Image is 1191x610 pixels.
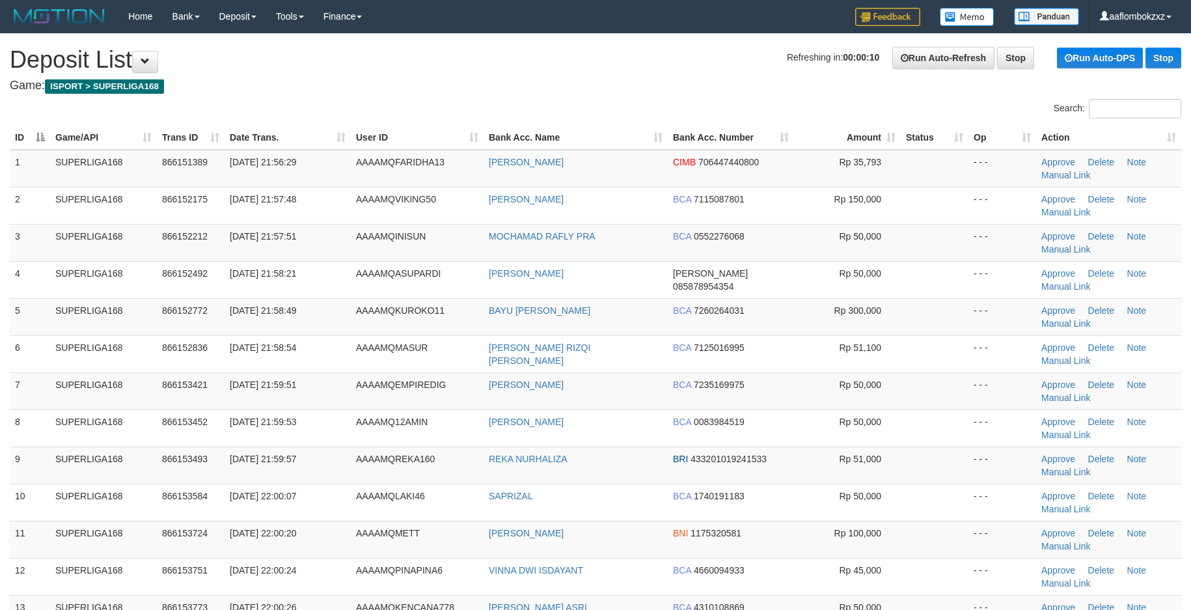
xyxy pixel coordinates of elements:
[356,565,443,575] span: AAAAMQPINAPINA6
[1041,157,1075,167] a: Approve
[968,261,1036,298] td: - - -
[50,409,157,447] td: SUPERLIGA168
[230,454,296,464] span: [DATE] 21:59:57
[1127,380,1147,390] a: Note
[10,150,50,187] td: 1
[356,231,426,242] span: AAAAMQINISUN
[489,231,595,242] a: MOCHAMAD RAFLY PRA
[356,305,445,316] span: AAAAMQKUROKO11
[1145,48,1181,68] a: Stop
[1127,454,1147,464] a: Note
[997,47,1034,69] a: Stop
[489,194,564,204] a: [PERSON_NAME]
[10,224,50,261] td: 3
[968,372,1036,409] td: - - -
[968,409,1036,447] td: - - -
[1041,305,1075,316] a: Approve
[489,342,590,366] a: [PERSON_NAME] RIZQI [PERSON_NAME]
[10,372,50,409] td: 7
[1041,528,1075,538] a: Approve
[1127,417,1147,427] a: Note
[968,521,1036,558] td: - - -
[1041,194,1075,204] a: Approve
[1041,504,1091,514] a: Manual Link
[162,454,208,464] span: 866153493
[162,342,208,353] span: 866152836
[1127,491,1147,501] a: Note
[691,528,741,538] span: Copy 1175320581 to clipboard
[1041,393,1091,403] a: Manual Link
[351,126,484,150] th: User ID: activate to sort column ascending
[1088,417,1114,427] a: Delete
[1057,48,1143,68] a: Run Auto-DPS
[50,521,157,558] td: SUPERLIGA168
[968,126,1036,150] th: Op: activate to sort column ascending
[1127,528,1147,538] a: Note
[694,194,745,204] span: Copy 7115087801 to clipboard
[1041,318,1091,329] a: Manual Link
[787,52,879,62] span: Refreshing in:
[356,194,436,204] span: AAAAMQVIKING50
[230,380,296,390] span: [DATE] 21:59:51
[892,47,994,69] a: Run Auto-Refresh
[968,558,1036,595] td: - - -
[230,417,296,427] span: [DATE] 21:59:53
[50,447,157,484] td: SUPERLIGA168
[50,150,157,187] td: SUPERLIGA168
[673,231,691,242] span: BCA
[356,528,420,538] span: AAAAMQMETT
[839,454,881,464] span: Rp 51,000
[489,380,564,390] a: [PERSON_NAME]
[230,194,296,204] span: [DATE] 21:57:48
[356,342,428,353] span: AAAAMQMASUR
[1041,491,1075,501] a: Approve
[225,126,351,150] th: Date Trans.: activate to sort column ascending
[1041,417,1075,427] a: Approve
[839,231,881,242] span: Rp 50,000
[50,224,157,261] td: SUPERLIGA168
[1088,380,1114,390] a: Delete
[940,8,994,26] img: Button%20Memo.svg
[1041,281,1091,292] a: Manual Link
[839,565,881,575] span: Rp 45,000
[694,342,745,353] span: Copy 7125016995 to clipboard
[162,528,208,538] span: 866153724
[489,491,533,501] a: SAPRIZAL
[1088,342,1114,353] a: Delete
[489,157,564,167] a: [PERSON_NAME]
[673,281,733,292] span: Copy 085878954354 to clipboard
[1041,268,1075,279] a: Approve
[10,484,50,521] td: 10
[1041,207,1091,217] a: Manual Link
[162,491,208,501] span: 866153584
[1041,231,1075,242] a: Approve
[50,261,157,298] td: SUPERLIGA168
[673,268,748,279] span: [PERSON_NAME]
[356,157,445,167] span: AAAAMQFARIDHA13
[673,565,691,575] span: BCA
[1041,541,1091,551] a: Manual Link
[230,157,296,167] span: [DATE] 21:56:29
[1041,578,1091,589] a: Manual Link
[668,126,794,150] th: Bank Acc. Number: activate to sort column ascending
[230,342,296,353] span: [DATE] 21:58:54
[1041,355,1091,366] a: Manual Link
[1127,565,1147,575] a: Note
[694,417,745,427] span: Copy 0083984519 to clipboard
[489,565,583,575] a: VINNA DWI ISDAYANT
[673,491,691,501] span: BCA
[10,335,50,372] td: 6
[230,565,296,575] span: [DATE] 22:00:24
[50,126,157,150] th: Game/API: activate to sort column ascending
[162,194,208,204] span: 866152175
[1041,467,1091,477] a: Manual Link
[162,157,208,167] span: 866151389
[694,380,745,390] span: Copy 7235169975 to clipboard
[157,126,225,150] th: Trans ID: activate to sort column ascending
[1127,305,1147,316] a: Note
[1088,528,1114,538] a: Delete
[834,305,881,316] span: Rp 300,000
[489,528,564,538] a: [PERSON_NAME]
[10,298,50,335] td: 5
[673,305,691,316] span: BCA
